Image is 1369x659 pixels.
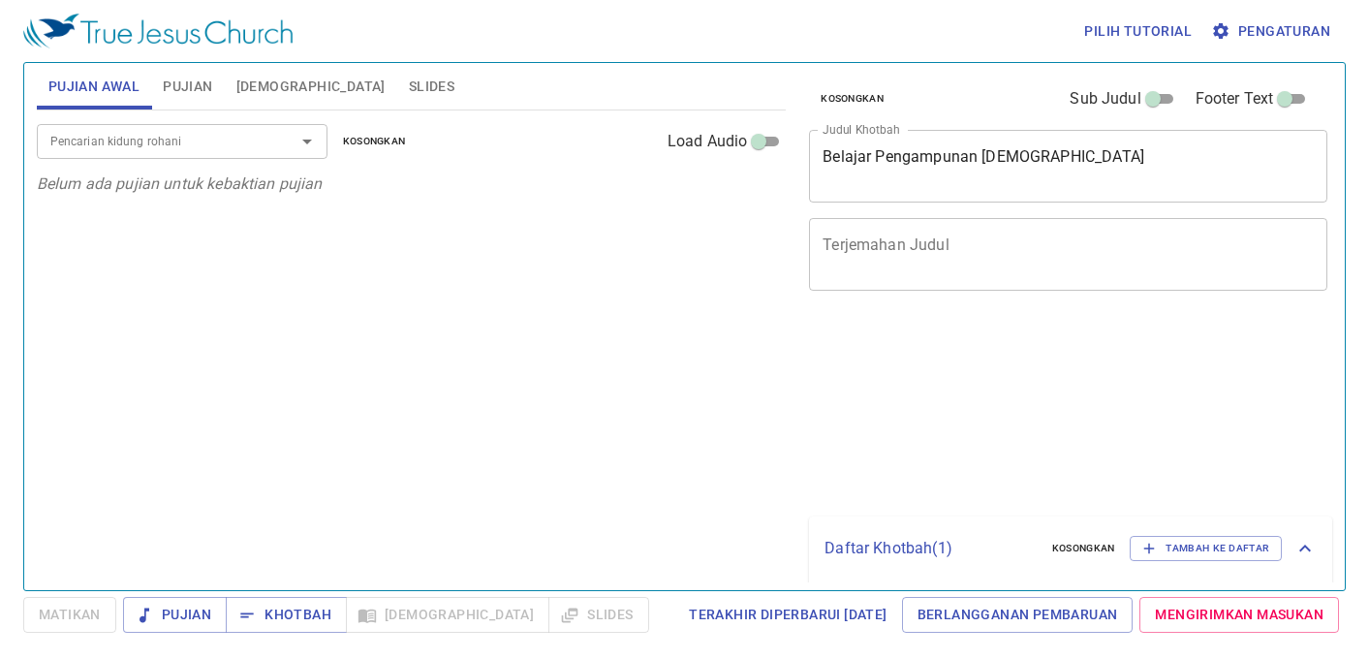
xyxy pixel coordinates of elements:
span: Berlangganan Pembaruan [918,603,1118,627]
span: Tambah ke Daftar [1142,540,1269,557]
span: Footer Text [1196,87,1274,110]
span: Kosongkan [343,133,406,150]
textarea: Belajar Pengampunan [DEMOGRAPHIC_DATA] [823,147,1314,184]
i: Belum ada pujian untuk kebaktian pujian [37,174,323,193]
button: Tambah ke Daftar [1130,536,1282,561]
button: Pilih tutorial [1076,14,1199,49]
span: Mengirimkan Masukan [1155,603,1323,627]
span: Kosongkan [821,90,884,108]
span: Kosongkan [1052,540,1115,557]
span: Pengaturan [1215,19,1330,44]
a: Terakhir Diperbarui [DATE] [681,597,894,633]
span: Sub Judul [1070,87,1140,110]
div: Daftar Khotbah(1)KosongkanTambah ke Daftar [809,517,1332,581]
span: Terakhir Diperbarui [DATE] [689,603,887,627]
button: Kosongkan [331,130,418,153]
iframe: from-child [801,311,1226,509]
span: [DEMOGRAPHIC_DATA] [236,75,386,99]
span: Pilih tutorial [1084,19,1192,44]
span: Load Audio [668,130,748,153]
span: Pujian [163,75,212,99]
a: Mengirimkan Masukan [1139,597,1339,633]
img: True Jesus Church [23,14,293,48]
span: Pujian Awal [48,75,140,99]
span: Khotbah [241,603,331,627]
button: Open [294,128,321,155]
p: Daftar Khotbah ( 1 ) [825,537,1036,560]
button: Kosongkan [809,87,895,110]
span: Slides [409,75,454,99]
a: Berlangganan Pembaruan [902,597,1134,633]
button: Kosongkan [1041,537,1127,560]
button: Pujian [123,597,227,633]
button: Khotbah [226,597,347,633]
button: Pengaturan [1207,14,1338,49]
span: Pujian [139,603,211,627]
